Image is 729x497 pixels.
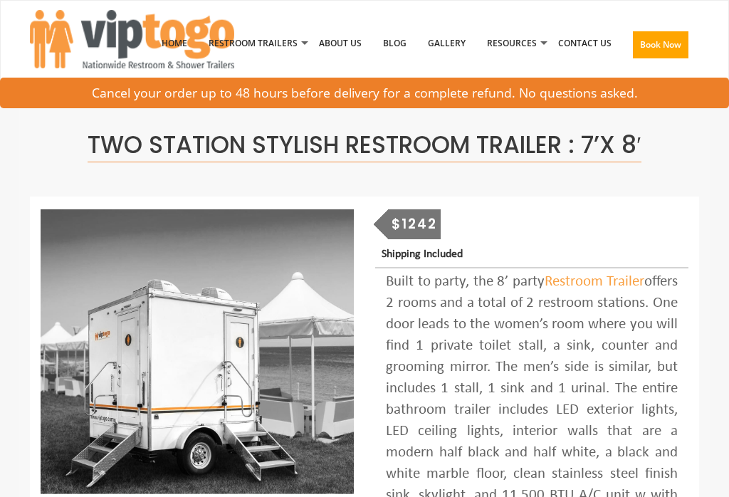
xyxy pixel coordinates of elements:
[30,10,234,68] img: VIPTOGO
[672,440,729,497] button: Live Chat
[633,31,688,58] button: Book Now
[151,6,198,80] a: Home
[88,128,641,162] span: Two Station Stylish Restroom Trailer : 7’x 8′
[41,209,354,494] img: A mini restroom trailer with two separate stations and separate doors for males and females
[388,209,441,239] div: $1242
[308,6,372,80] a: About Us
[622,6,699,89] a: Book Now
[545,274,645,289] a: Restroom Trailer
[382,245,688,264] p: Shipping Included
[547,6,622,80] a: Contact Us
[372,6,417,80] a: Blog
[417,6,476,80] a: Gallery
[198,6,308,80] a: Restroom Trailers
[476,6,547,80] a: Resources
